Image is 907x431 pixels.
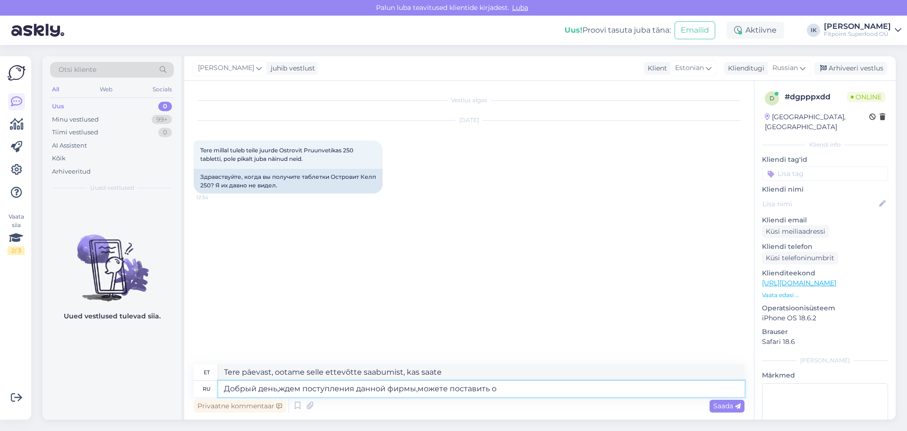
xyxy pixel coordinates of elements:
[198,63,254,73] span: [PERSON_NAME]
[90,184,134,192] span: Uued vestlused
[762,141,888,149] div: Kliendi info
[762,252,838,264] div: Küsi telefoninumbrit
[762,155,888,165] p: Kliendi tag'id
[52,128,98,137] div: Tiimi vestlused
[565,25,671,36] div: Proovi tasuta juba täna:
[152,115,172,124] div: 99+
[194,169,383,194] div: Здравствуйте, когда вы получите таблетки Островит Келп 250? Я их давно не видел.
[762,327,888,337] p: Brauser
[218,381,744,397] textarea: Добрый день,ждем поступления данной фирмы,можете поставить о
[824,23,901,38] a: [PERSON_NAME]Fitpoint Superfood OÜ
[713,402,741,410] span: Saada
[43,218,181,303] img: No chats
[727,22,784,39] div: Aktiivne
[98,83,114,96] div: Web
[151,83,174,96] div: Socials
[772,63,798,73] span: Russian
[814,62,887,75] div: Arhiveeri vestlus
[52,167,91,176] div: Arhiveeritud
[762,268,888,278] p: Klienditeekond
[762,291,888,299] p: Vaata edasi ...
[762,313,888,323] p: iPhone OS 18.6.2
[8,212,25,255] div: Vaata siia
[762,199,877,209] input: Lisa nimi
[218,364,744,380] textarea: Tere päevast, ootame selle ettevõtte saabumist, kas saate
[565,26,582,35] b: Uus!
[509,3,531,12] span: Luba
[644,63,667,73] div: Klient
[52,115,99,124] div: Minu vestlused
[847,92,885,102] span: Online
[204,364,210,380] div: et
[197,194,232,201] span: 12:34
[59,65,96,75] span: Otsi kliente
[824,30,891,38] div: Fitpoint Superfood OÜ
[785,91,847,103] div: # dgpppxdd
[824,23,891,30] div: [PERSON_NAME]
[158,128,172,137] div: 0
[762,356,888,365] div: [PERSON_NAME]
[762,225,829,238] div: Küsi meiliaadressi
[762,242,888,252] p: Kliendi telefon
[267,63,315,73] div: juhib vestlust
[762,185,888,194] p: Kliendi nimi
[194,96,744,105] div: Vestlus algas
[52,141,87,150] div: AI Assistent
[770,95,774,102] span: d
[200,147,355,162] span: Tere millal tuleb teile juurde Ostrovit Pruunvetikas 250 tabletti, pole pikalt juba näinud neid.
[194,116,744,124] div: [DATE]
[762,215,888,225] p: Kliendi email
[765,112,869,132] div: [GEOGRAPHIC_DATA], [GEOGRAPHIC_DATA]
[194,400,286,413] div: Privaatne kommentaar
[724,63,764,73] div: Klienditugi
[52,102,64,111] div: Uus
[675,63,704,73] span: Estonian
[8,246,25,255] div: 2 / 3
[762,370,888,380] p: Märkmed
[807,24,820,37] div: IK
[675,21,715,39] button: Emailid
[64,311,161,321] p: Uued vestlused tulevad siia.
[762,167,888,181] input: Lisa tag
[8,64,26,82] img: Askly Logo
[50,83,61,96] div: All
[762,303,888,313] p: Operatsioonisüsteem
[203,381,211,397] div: ru
[158,102,172,111] div: 0
[52,154,66,163] div: Kõik
[762,279,836,287] a: [URL][DOMAIN_NAME]
[762,337,888,347] p: Safari 18.6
